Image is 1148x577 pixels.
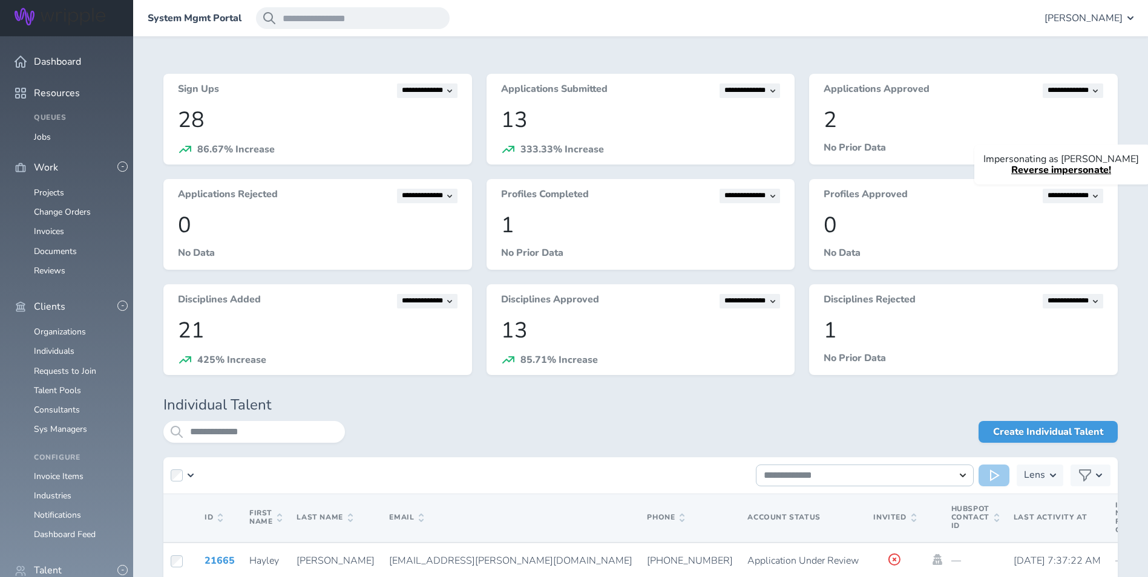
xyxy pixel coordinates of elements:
span: 333.33% Increase [520,143,604,156]
span: Hayley [249,554,279,567]
a: Sys Managers [34,423,87,435]
img: Wripple [15,8,105,25]
h4: Configure [34,454,119,462]
a: Dashboard Feed [34,529,96,540]
h3: Sign Ups [178,83,219,98]
span: No Prior Data [824,141,886,154]
h3: Disciplines Rejected [824,294,916,308]
span: No Data [178,246,215,259]
h4: Queues [34,114,119,122]
span: [PHONE_NUMBER] [647,554,733,567]
p: 28 [178,108,458,132]
span: [EMAIL_ADDRESS][PERSON_NAME][DOMAIN_NAME] [389,554,632,567]
span: — [1115,554,1125,567]
span: Email [389,513,424,522]
p: — [951,555,999,566]
h3: Disciplines Added [178,294,261,308]
a: Reviews [34,265,65,276]
a: Consultants [34,404,80,416]
span: Hubspot Contact Id [951,505,999,530]
a: Notifications [34,509,81,521]
p: 1 [824,318,1103,343]
span: Resources [34,88,80,99]
p: Impersonating as [PERSON_NAME] [983,154,1139,165]
span: [PERSON_NAME] [1045,13,1123,24]
p: 0 [824,213,1103,238]
span: No Prior Data [824,351,886,365]
span: ID [205,513,223,522]
a: Talent Pools [34,385,81,396]
button: - [117,161,128,172]
span: Clients [34,301,65,312]
a: Requests to Join [34,365,96,377]
span: Application Under Review [747,554,859,567]
a: Projects [34,187,64,198]
a: Impersonate [931,554,944,565]
a: Documents [34,246,77,257]
h3: Applications Rejected [178,189,278,203]
span: [PERSON_NAME] [297,554,375,567]
a: Jobs [34,131,51,143]
h3: Lens [1024,465,1045,486]
a: Reverse impersonate! [1011,163,1111,177]
span: 85.71% Increase [520,353,598,367]
button: Run Action [979,465,1009,486]
button: Lens [1017,465,1063,486]
a: Change Orders [34,206,91,218]
a: Organizations [34,326,86,337]
span: Last Activity At [1014,512,1087,522]
span: [DATE] 7:37:22 AM [1014,554,1101,567]
h3: Disciplines Approved [501,294,599,308]
p: 13 [501,318,781,343]
span: Last Name [297,513,352,522]
h3: Applications Submitted [501,83,608,98]
span: 86.67% Increase [197,143,275,156]
h3: Profiles Approved [824,189,908,203]
a: Create Individual Talent [979,421,1118,443]
a: Individuals [34,345,74,357]
span: First Name [249,509,282,526]
span: Work [34,162,58,173]
p: 13 [501,108,781,132]
span: No Data [824,246,861,259]
a: System Mgmt Portal [148,13,241,24]
button: - [117,565,128,575]
span: Dashboard [34,56,81,67]
p: 0 [178,213,458,238]
span: Talent [34,565,62,576]
span: No Prior Data [501,246,563,259]
h1: Individual Talent [163,397,1118,414]
span: Phone [647,513,684,522]
button: - [117,301,128,311]
h3: Applications Approved [824,83,930,98]
button: [PERSON_NAME] [1045,7,1133,29]
a: 21665 [205,554,235,567]
p: 2 [824,108,1103,132]
a: Invoices [34,226,64,237]
a: Industries [34,490,71,501]
span: Account Status [747,512,820,522]
span: Invited [873,513,916,522]
h3: Profiles Completed [501,189,589,203]
p: 1 [501,213,781,238]
p: 21 [178,318,458,343]
span: 425% Increase [197,353,266,367]
a: Invoice Items [34,471,84,482]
